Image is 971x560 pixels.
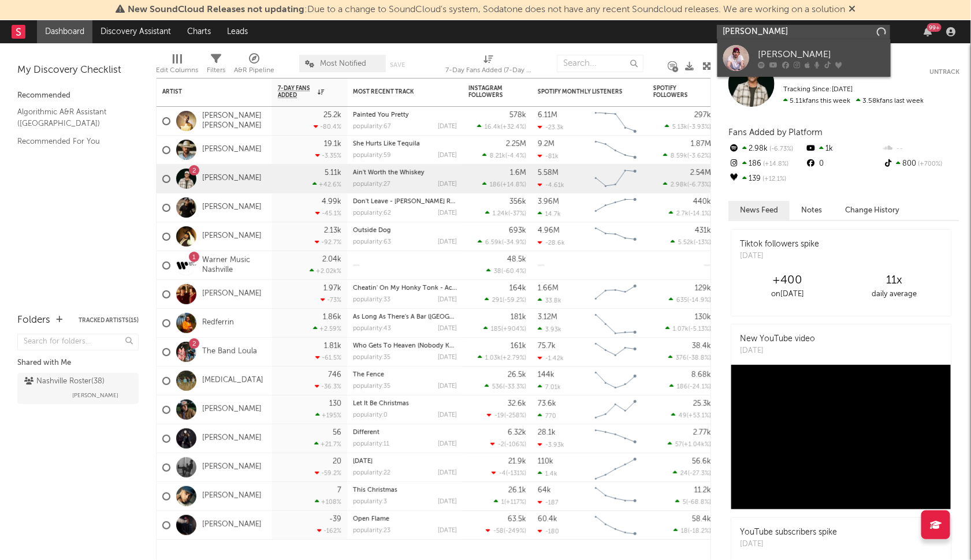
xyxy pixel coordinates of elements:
span: -59.2 % [504,297,524,304]
a: Redferrin [202,318,234,328]
a: [PERSON_NAME] [202,462,262,472]
div: 130k [695,313,711,321]
a: The Band Loula [202,347,257,357]
a: As Long As There's A Bar ([GEOGRAPHIC_DATA]) [353,314,497,320]
span: 8.59k [671,153,687,159]
div: [DATE] [438,297,457,303]
span: -27.3 % [690,471,709,477]
span: 376 [676,355,687,361]
span: 1.07k [673,326,689,333]
div: ( ) [669,383,711,390]
div: 28.1k [538,429,556,436]
span: -5.13 % [690,326,709,333]
div: [DATE] [438,181,457,188]
div: ( ) [669,296,711,304]
button: 99+ [924,27,932,36]
div: 26.1k [508,487,526,494]
span: -37 % [510,211,524,217]
span: -131 % [508,471,524,477]
div: Instagram Followers [468,85,509,99]
div: [PERSON_NAME] [758,48,885,62]
div: 56 [333,429,341,436]
span: 1.03k [485,355,501,361]
a: [PERSON_NAME] [PERSON_NAME] [202,111,266,131]
div: [DATE] [438,152,457,159]
div: 7 [337,487,341,494]
div: ( ) [668,354,711,361]
svg: Chart title [590,309,642,338]
div: 1.66M [538,285,559,292]
div: +2.59 % [313,325,341,333]
div: -28.6k [538,239,565,247]
a: Outside Dog [353,227,391,234]
div: Edit Columns [156,64,198,77]
div: 19.1k [324,140,341,148]
div: +195 % [315,412,341,419]
span: +1.04k % [684,442,709,448]
a: Ain't Worth the Whiskey [353,170,425,176]
div: 800 [883,156,959,171]
div: 1k [805,141,882,156]
div: 440k [693,198,711,206]
span: -2 [498,442,504,448]
div: popularity: 63 [353,239,391,245]
span: 2.98k [671,182,687,188]
span: [PERSON_NAME] [72,389,118,402]
a: Charts [179,20,219,43]
div: 2.13k [324,227,341,234]
svg: Chart title [590,395,642,424]
div: 6.32k [508,429,526,436]
div: Recommended [17,89,139,103]
span: +904 % [503,326,524,333]
div: ( ) [673,469,711,477]
div: As Long As There's A Bar (London Town) [353,314,457,320]
span: 5.11k fans this week [783,98,850,104]
div: 26.5k [508,371,526,379]
button: Save [390,62,405,68]
div: -1.42k [538,354,564,362]
span: -3.93 % [689,124,709,130]
a: [PERSON_NAME] [202,405,262,415]
div: 297k [694,111,711,119]
div: Let It Be Christmas [353,401,457,407]
svg: Chart title [590,482,642,511]
a: [PERSON_NAME] [202,520,262,530]
div: 770 [538,412,556,420]
div: 186 [728,156,805,171]
button: Tracked Artists(15) [79,318,139,323]
span: -38.8 % [689,355,709,361]
span: -34.9 % [504,240,524,246]
div: Shared with Me [17,356,139,370]
a: Different [353,430,380,436]
button: News Feed [728,201,790,220]
span: -4.4 % [507,153,524,159]
div: 4.96M [538,227,560,234]
div: New YouTube video [740,333,815,345]
a: Let It Be Christmas [353,401,409,407]
span: +14.8 % [503,182,524,188]
svg: Chart title [590,424,642,453]
div: 1.81k [324,342,341,350]
span: -6.73 % [768,146,793,152]
a: [PERSON_NAME] [202,203,262,212]
div: ( ) [671,412,711,419]
div: The Fence [353,372,457,378]
div: ( ) [663,181,711,188]
a: Cheatin' On My Honky Tonk - Acoustic [353,285,471,292]
div: -36.3 % [315,383,341,390]
div: 20 [333,458,341,465]
div: ( ) [663,152,711,159]
a: Recommended For You [17,135,127,148]
div: 25.2k [323,111,341,119]
div: 1.4k [538,470,557,477]
span: 49 [679,413,687,419]
button: Change History [834,201,911,220]
a: Nashville Roster(38)[PERSON_NAME] [17,373,139,404]
div: 11 x [841,274,948,288]
button: Untrack [929,66,959,78]
div: This Christmas [353,487,457,494]
div: popularity: 62 [353,210,391,216]
div: 0 [805,156,882,171]
div: -3.93k [538,441,564,449]
a: [PERSON_NAME] [202,491,262,501]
